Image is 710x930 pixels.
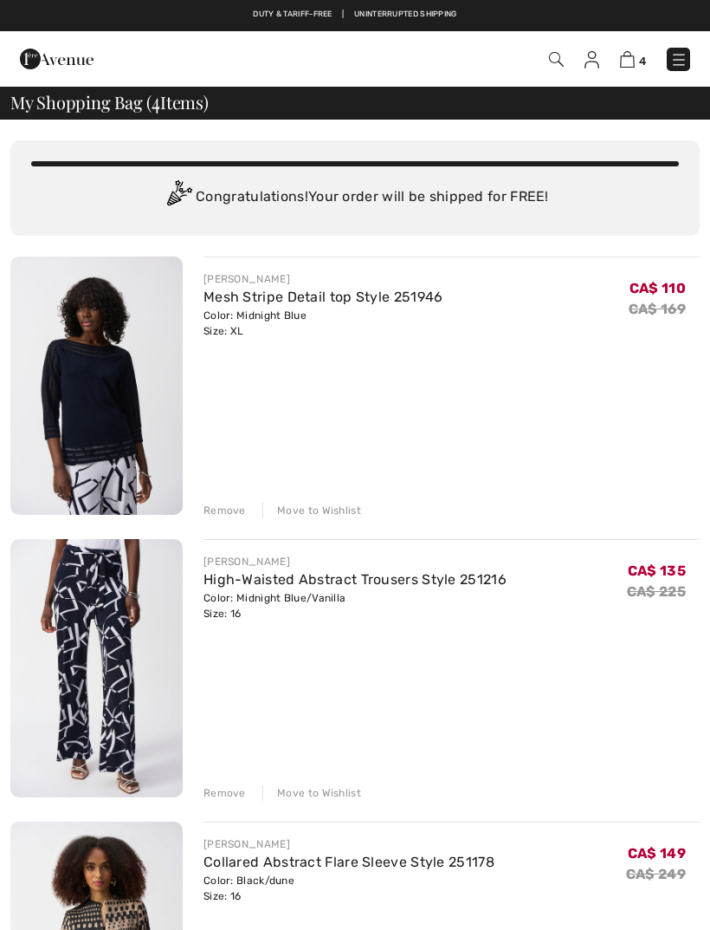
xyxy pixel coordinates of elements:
a: Mesh Stripe Detail top Style 251946 [203,289,443,305]
span: CA$ 110 [629,280,686,296]
img: High-Waisted Abstract Trousers Style 251216 [10,539,183,797]
img: My Info [584,51,599,68]
s: CA$ 225 [627,583,686,600]
div: Remove [203,785,246,801]
span: CA$ 149 [628,845,686,862]
span: 4 [639,55,646,68]
img: Congratulation2.svg [161,180,196,215]
img: Mesh Stripe Detail top Style 251946 [10,257,183,515]
img: Search [549,52,564,67]
a: 1ère Avenue [20,49,94,66]
s: CA$ 169 [629,301,686,317]
div: [PERSON_NAME] [203,271,443,287]
span: 4 [152,89,160,112]
img: Shopping Bag [620,51,635,68]
div: Color: Midnight Blue/Vanilla Size: 16 [203,590,507,621]
s: CA$ 249 [626,866,686,882]
div: [PERSON_NAME] [203,836,494,852]
a: Collared Abstract Flare Sleeve Style 251178 [203,854,494,870]
a: High-Waisted Abstract Trousers Style 251216 [203,571,507,588]
div: Move to Wishlist [262,785,361,801]
img: Menu [670,51,687,68]
a: 4 [620,49,646,69]
div: [PERSON_NAME] [203,554,507,569]
span: My Shopping Bag ( Items) [10,94,209,111]
span: CA$ 135 [628,563,686,579]
div: Remove [203,503,246,518]
img: 1ère Avenue [20,42,94,76]
div: Color: Midnight Blue Size: XL [203,308,443,339]
div: Color: Black/dune Size: 16 [203,873,494,904]
div: Move to Wishlist [262,503,361,518]
div: Congratulations! Your order will be shipped for FREE! [31,180,679,215]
